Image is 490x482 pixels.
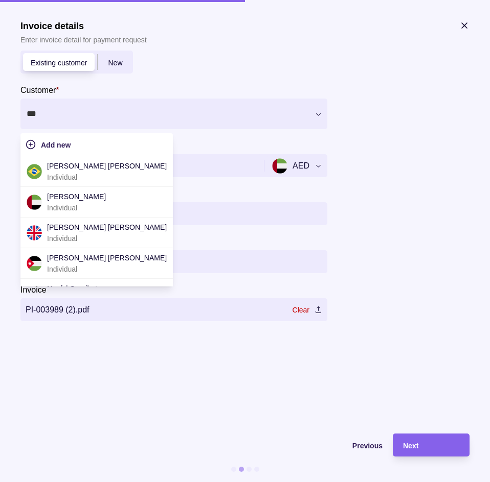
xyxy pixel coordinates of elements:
p: [PERSON_NAME] [PERSON_NAME] [47,160,167,172]
label: Invoice [20,283,47,296]
p: [PERSON_NAME] [47,191,106,202]
button: Add new [26,138,168,151]
a: Clear [293,304,309,316]
button: Next [393,433,470,456]
p: Invoice [20,285,47,294]
h1: Invoice details [20,20,147,32]
p: Individual [47,172,167,183]
span: Previous [352,442,383,450]
p: Noufel Gourihate [47,283,101,294]
span: Existing customer [31,59,87,67]
img: jo [27,256,42,271]
img: gb [27,225,42,240]
span: Next [403,442,418,450]
label: Customer [20,84,59,96]
button: Due date [20,202,327,225]
p: Individual [47,202,106,213]
label: PI-003989 (2).pdf [20,298,327,321]
p: Enter invoice detail for payment request [20,34,147,45]
img: ae [27,195,42,210]
p: Customer [20,86,56,94]
span: Add new [41,141,71,149]
p: Individual [47,233,167,244]
span: New [108,59,122,67]
p: Individual [47,263,167,275]
img: br [27,164,42,179]
input: Document reference [26,250,322,273]
p: [PERSON_NAME] [PERSON_NAME] [47,252,167,263]
p: [PERSON_NAME] [PERSON_NAME] [47,222,167,233]
div: newRemitter [20,51,133,74]
button: Previous [20,433,383,456]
